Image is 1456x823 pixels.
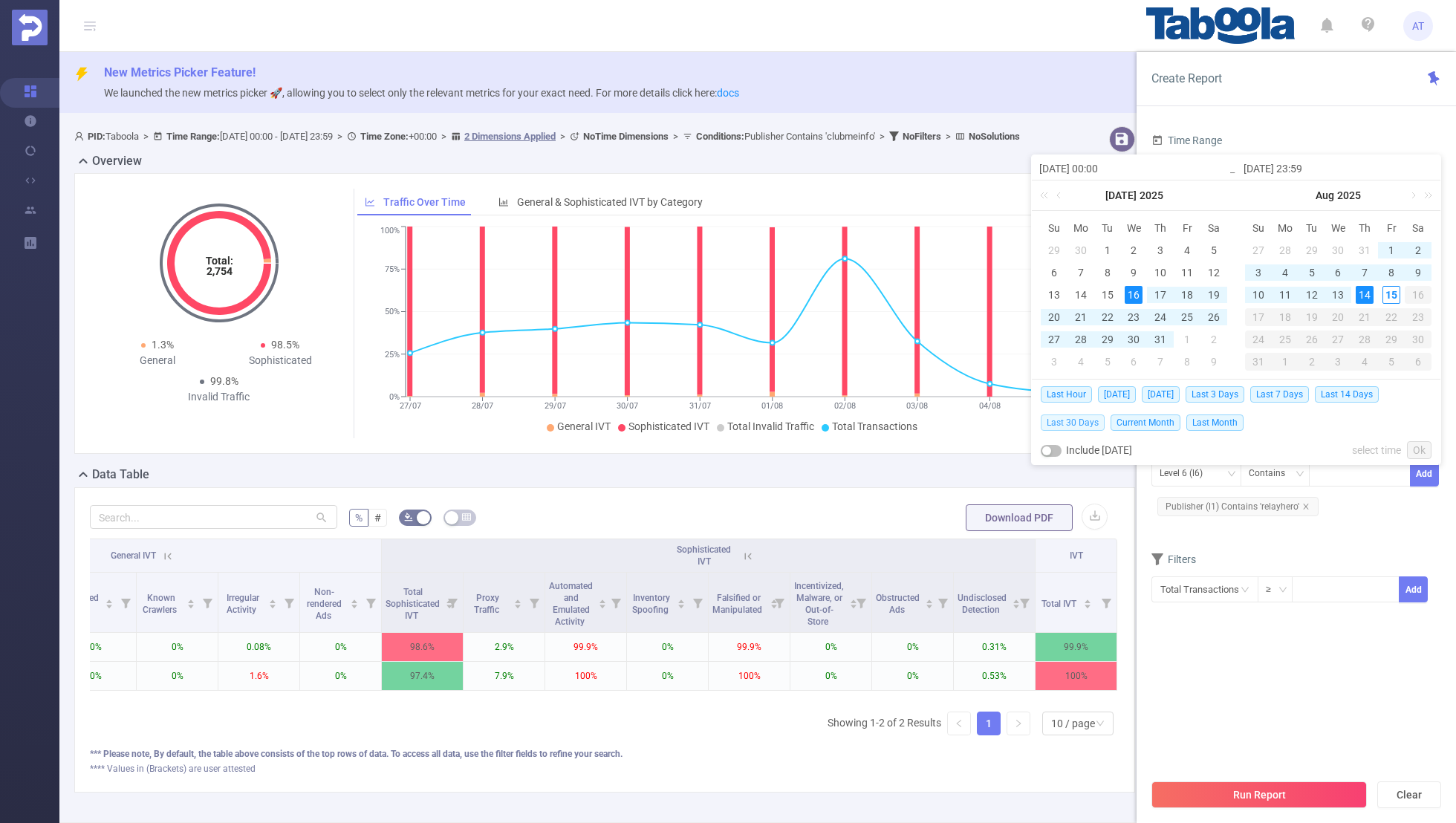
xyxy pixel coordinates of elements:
i: icon: down [1227,469,1236,480]
tspan: 04/08 [978,401,1000,411]
h2: Overview [92,152,142,170]
span: Mo [1272,221,1299,235]
tspan: 50% [385,308,400,317]
span: Su [1041,221,1067,235]
td: August 9, 2025 [1200,351,1227,373]
button: Run Report [1151,781,1367,808]
span: Last Hour [1041,386,1092,403]
span: Fr [1174,221,1200,235]
td: August 2, 2025 [1405,239,1431,261]
td: August 1, 2025 [1174,328,1200,351]
div: 3 [1249,264,1267,282]
td: July 30, 2025 [1121,328,1148,351]
span: Traffic Over Time [383,196,466,208]
div: 19 [1299,308,1325,326]
span: Tu [1299,221,1325,235]
td: July 9, 2025 [1121,261,1148,284]
a: Ok [1407,441,1431,459]
td: August 23, 2025 [1405,306,1431,328]
td: July 28, 2025 [1067,328,1094,351]
span: Total Transactions [832,420,917,432]
td: August 18, 2025 [1272,306,1299,328]
td: September 3, 2025 [1325,351,1352,373]
tspan: 03/08 [906,401,928,411]
div: 22 [1378,308,1405,326]
div: 30 [1125,331,1143,348]
th: Sun [1245,217,1272,239]
div: 16 [1125,286,1143,304]
td: July 13, 2025 [1041,284,1067,306]
td: July 28, 2025 [1272,239,1299,261]
div: 7 [1072,264,1090,282]
td: September 4, 2025 [1351,351,1378,373]
a: Next year (Control + right) [1416,180,1435,210]
div: 21 [1351,308,1378,326]
span: > [556,131,570,142]
td: July 29, 2025 [1299,239,1325,261]
td: July 17, 2025 [1147,284,1174,306]
u: 2 Dimensions Applied [464,131,556,142]
div: 30 [1072,241,1090,259]
b: No Solutions [969,131,1020,142]
div: 28 [1351,331,1378,348]
span: Time Range [1151,134,1222,146]
div: 4 [1351,353,1378,371]
span: AT [1412,11,1424,41]
span: Last 14 Days [1315,386,1379,403]
div: 4 [1072,353,1090,371]
span: > [437,131,451,142]
i: icon: bar-chart [498,197,509,207]
td: September 6, 2025 [1405,351,1431,373]
div: Level 6 (l6) [1160,461,1213,486]
td: June 30, 2025 [1067,239,1094,261]
tspan: 01/08 [761,401,783,411]
div: 24 [1245,331,1272,348]
th: Thu [1351,217,1378,239]
span: Sa [1405,221,1431,235]
tspan: 75% [385,264,400,274]
span: [DATE] [1098,386,1136,403]
td: August 9, 2025 [1405,261,1431,284]
div: 1 [1099,241,1117,259]
div: 22 [1099,308,1117,326]
td: July 14, 2025 [1067,284,1094,306]
div: 8 [1178,353,1196,371]
td: July 6, 2025 [1041,261,1067,284]
td: August 15, 2025 [1378,284,1405,306]
div: 1 [1382,241,1400,259]
td: August 7, 2025 [1351,261,1378,284]
td: August 8, 2025 [1174,351,1200,373]
div: 15 [1099,286,1117,304]
td: July 18, 2025 [1174,284,1200,306]
span: Create Report [1151,71,1222,85]
th: Sat [1405,217,1431,239]
input: End date [1244,160,1433,178]
a: 1 [978,712,1000,735]
td: August 3, 2025 [1041,351,1067,373]
th: Sat [1200,217,1227,239]
tspan: 02/08 [833,401,855,411]
td: July 15, 2025 [1094,284,1121,306]
tspan: Total: [205,255,233,267]
td: August 20, 2025 [1325,306,1352,328]
span: Last Month [1186,414,1244,431]
span: We launched the new metrics picker 🚀, allowing you to select only the relevant metrics for your e... [104,87,739,99]
td: July 21, 2025 [1067,306,1094,328]
span: > [941,131,955,142]
div: 6 [1405,353,1431,371]
td: August 7, 2025 [1147,351,1174,373]
span: Current Month [1111,414,1180,431]
div: 29 [1378,331,1405,348]
button: Clear [1377,781,1441,808]
div: 6 [1125,353,1143,371]
div: 23 [1125,308,1143,326]
td: August 14, 2025 [1351,284,1378,306]
th: Wed [1121,217,1148,239]
th: Mon [1272,217,1299,239]
span: Publisher Contains 'clubmeinfo' [696,131,875,142]
div: 18 [1178,286,1196,304]
div: 30 [1329,241,1347,259]
div: 14 [1356,286,1374,304]
div: 27 [1249,241,1267,259]
div: 25 [1178,308,1196,326]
